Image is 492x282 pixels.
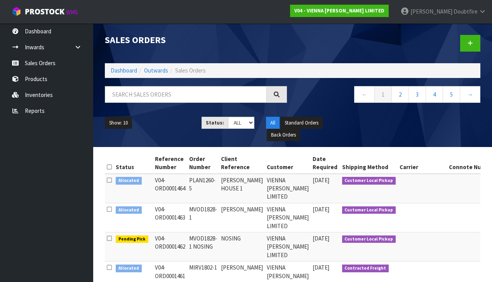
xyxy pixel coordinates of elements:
[374,86,392,103] a: 1
[294,7,384,14] strong: V04 - VIENNA [PERSON_NAME] LIMITED
[267,129,300,141] button: Back Orders
[460,86,480,103] a: →
[187,203,219,232] td: MVOD1828-1
[313,176,329,184] span: [DATE]
[219,174,265,203] td: [PERSON_NAME] HOUSE 1
[391,86,409,103] a: 2
[116,235,148,243] span: Pending Pick
[153,153,187,174] th: Reference Number
[265,153,311,174] th: Customer
[280,117,323,129] button: Standard Orders
[313,206,329,213] span: [DATE]
[25,7,64,17] span: ProStock
[219,203,265,232] td: [PERSON_NAME]
[342,206,396,214] span: Customer Local Pickup
[342,265,389,272] span: Contracted Freight
[105,35,287,45] h1: Sales Orders
[426,86,443,103] a: 4
[116,177,142,185] span: Allocated
[66,9,78,16] small: WMS
[299,86,481,105] nav: Page navigation
[12,7,21,16] img: cube-alt.png
[175,67,206,74] span: Sales Orders
[354,86,375,103] a: ←
[340,153,398,174] th: Shipping Method
[144,67,168,74] a: Outwards
[454,8,478,15] span: Doubtfire
[153,232,187,261] td: V04-ORD0001462
[153,203,187,232] td: V04-ORD0001463
[265,174,311,203] td: VIENNA [PERSON_NAME] LIMITED
[342,235,396,243] span: Customer Local Pickup
[410,8,452,15] span: [PERSON_NAME]
[114,153,153,174] th: Status
[105,117,132,129] button: Show: 10
[265,232,311,261] td: VIENNA [PERSON_NAME] LIMITED
[153,174,187,203] td: V04-ORD0001464
[409,86,426,103] a: 3
[219,153,265,174] th: Client Reference
[342,177,396,185] span: Customer Local Pickup
[443,86,460,103] a: 5
[398,153,447,174] th: Carrier
[266,117,280,129] button: All
[313,264,329,271] span: [DATE]
[265,203,311,232] td: VIENNA [PERSON_NAME] LIMITED
[116,206,142,214] span: Allocated
[219,232,265,261] td: NOSING
[187,153,219,174] th: Order Number
[313,235,329,242] span: [DATE]
[187,174,219,203] td: PLAN1260-5
[116,265,142,272] span: Allocated
[187,232,219,261] td: MVOD1828-1 NOSING
[206,119,224,126] strong: Status:
[311,153,340,174] th: Date Required
[111,67,137,74] a: Dashboard
[105,86,267,103] input: Search sales orders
